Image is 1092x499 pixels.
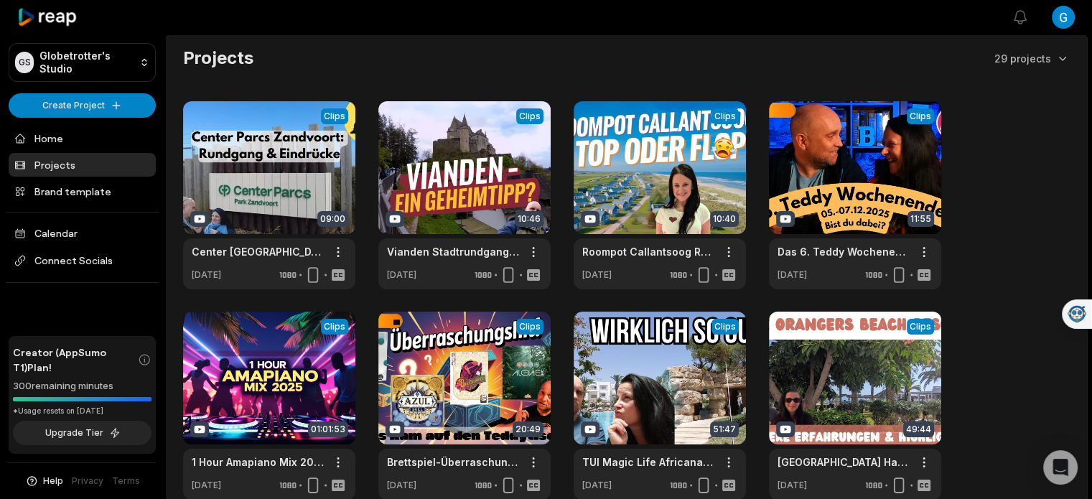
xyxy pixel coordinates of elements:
[9,93,156,118] button: Create Project
[582,244,714,259] a: Roompot Callantsoog Rundgang: Lohnt sich der Ferienpark? | Anna & [PERSON_NAME] auf Reisen
[778,454,910,470] a: [GEOGRAPHIC_DATA] Hammamet: Erfahrungsbericht & Eindrücke | [PERSON_NAME] und [PERSON_NAME] auf R...
[994,51,1070,66] button: 29 projects
[192,454,324,470] a: 1 Hour Amapiano Mix 2025 | Best African Deep House & Piano Vibes
[9,126,156,150] a: Home
[387,244,519,259] a: Vianden Stadtrundgang – Lohnt sich ein Besuch? | [PERSON_NAME] und [PERSON_NAME] auf Reisen
[582,454,714,470] a: TUI Magic Life Africana Hammamet: Erfahrungsbericht & Eindrücke | [PERSON_NAME] und [PERSON_NAME]...
[13,406,151,416] div: *Usage resets on [DATE]
[43,475,63,488] span: Help
[112,475,140,488] a: Terms
[15,52,34,73] div: GS
[39,50,134,75] p: Globetrotter's Studio
[13,421,151,445] button: Upgrade Tier
[192,244,324,259] a: Center [GEOGRAPHIC_DATA]: Rundgang & Eindrücke | [PERSON_NAME] und [PERSON_NAME] auf Reisen
[9,221,156,245] a: Calendar
[25,475,63,488] button: Help
[9,248,156,274] span: Connect Socials
[13,379,151,393] div: 300 remaining minutes
[9,153,156,177] a: Projects
[183,47,253,70] h2: Projects
[9,179,156,203] a: Brand template
[778,244,910,259] a: Das 6. Teddy Wochenende - Seid ihr dabei? Jetzt anmelden
[13,345,138,375] span: Creator (AppSumo T1) Plan!
[72,475,103,488] a: Privacy
[1043,450,1078,485] div: Open Intercom Messenger
[387,454,519,470] a: Brettspiel-Überraschung! Ersteindrücke zu Algae Inc, Azul Duel, Pina Coladice & Playball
